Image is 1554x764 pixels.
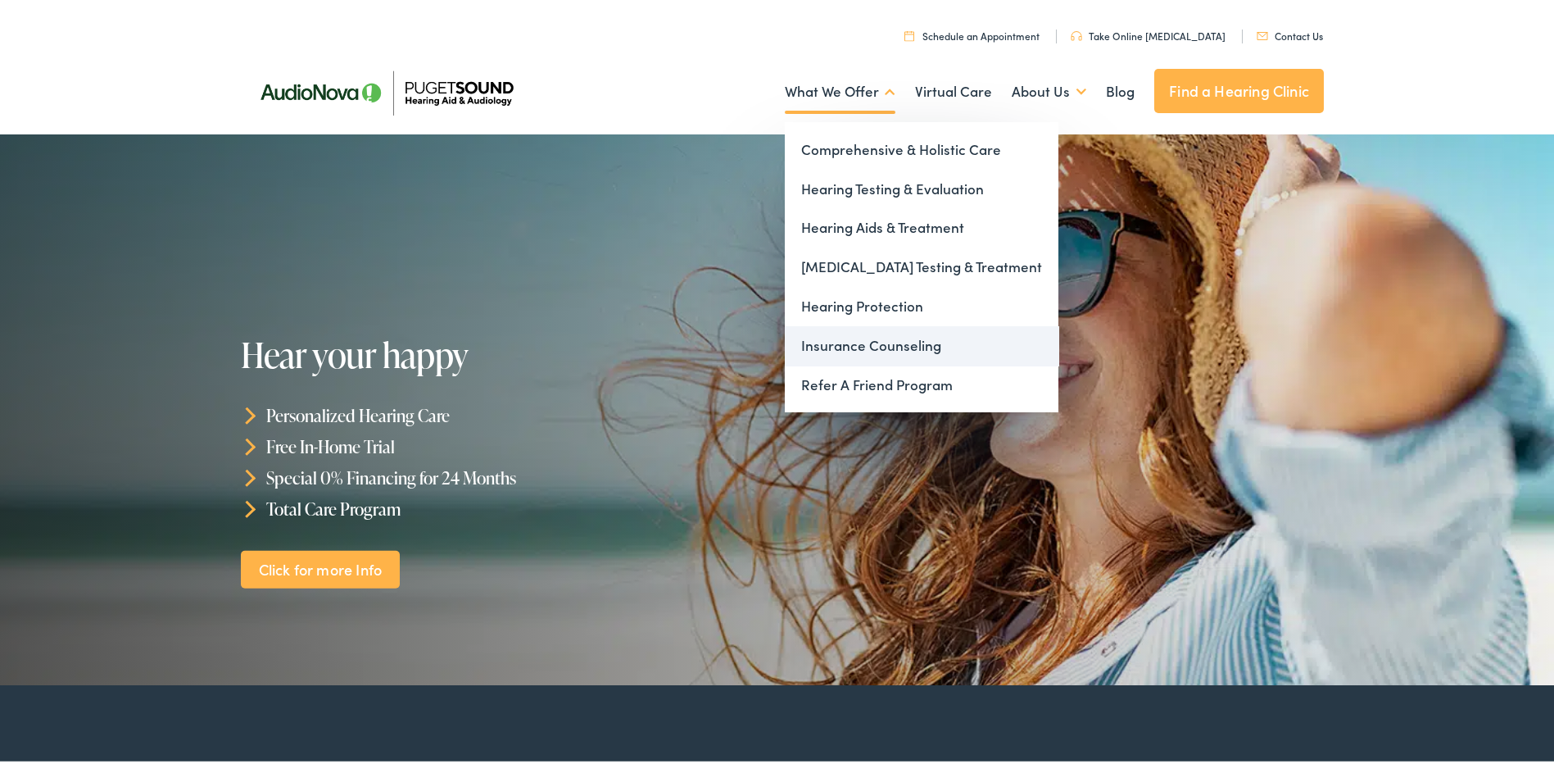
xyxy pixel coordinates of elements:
li: Free In-Home Trial [241,428,785,459]
a: About Us [1012,58,1086,119]
a: Insurance Counseling [785,323,1058,362]
a: Take Online [MEDICAL_DATA] [1071,25,1226,39]
a: Schedule an Appointment [904,25,1040,39]
a: Hearing Aids & Treatment [785,205,1058,244]
li: Personalized Hearing Care [241,397,785,428]
img: utility icon [904,27,914,38]
a: Contact Us [1257,25,1323,39]
a: Hearing Testing & Evaluation [785,166,1058,206]
li: Special 0% Financing for 24 Months [241,459,785,490]
a: Virtual Care [915,58,992,119]
h1: Hear your happy [241,333,739,371]
li: Total Care Program [241,489,785,521]
a: Comprehensive & Holistic Care [785,127,1058,166]
a: Refer A Friend Program [785,362,1058,402]
a: Hearing Protection [785,284,1058,323]
img: utility icon [1071,28,1082,38]
a: Click for more Info [241,547,400,585]
a: Find a Hearing Clinic [1154,66,1324,110]
a: [MEDICAL_DATA] Testing & Treatment [785,244,1058,284]
a: What We Offer [785,58,895,119]
a: Blog [1106,58,1135,119]
img: utility icon [1257,29,1268,37]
